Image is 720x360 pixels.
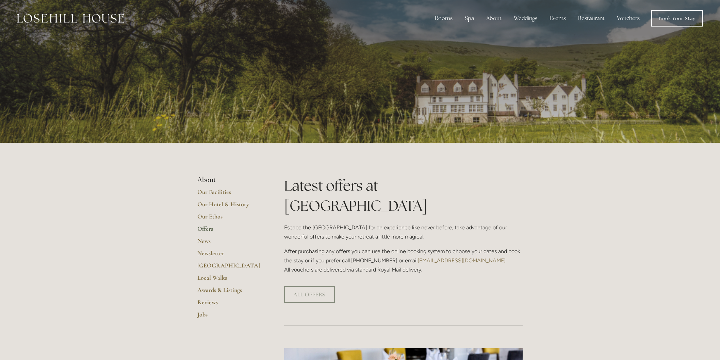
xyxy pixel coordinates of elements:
[611,12,645,25] a: Vouchers
[197,176,262,184] li: About
[544,12,571,25] div: Events
[197,262,262,274] a: [GEOGRAPHIC_DATA]
[197,286,262,298] a: Awards & Listings
[508,12,543,25] div: Weddings
[284,247,523,275] p: After purchasing any offers you can use the online booking system to choose your dates and book t...
[197,249,262,262] a: Newsletter
[197,298,262,311] a: Reviews
[197,237,262,249] a: News
[197,311,262,323] a: Jobs
[459,12,479,25] div: Spa
[284,176,523,216] h1: Latest offers at [GEOGRAPHIC_DATA]
[197,188,262,200] a: Our Facilities
[284,223,523,241] p: Escape the [GEOGRAPHIC_DATA] for an experience like never before, take advantage of our wonderful...
[651,10,703,27] a: Book Your Stay
[284,286,335,303] a: ALL OFFERS
[197,225,262,237] a: Offers
[17,14,124,23] img: Losehill House
[481,12,507,25] div: About
[197,274,262,286] a: Local Walks
[418,257,506,264] a: [EMAIL_ADDRESS][DOMAIN_NAME]
[429,12,458,25] div: Rooms
[573,12,610,25] div: Restaurant
[197,200,262,213] a: Our Hotel & History
[197,213,262,225] a: Our Ethos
